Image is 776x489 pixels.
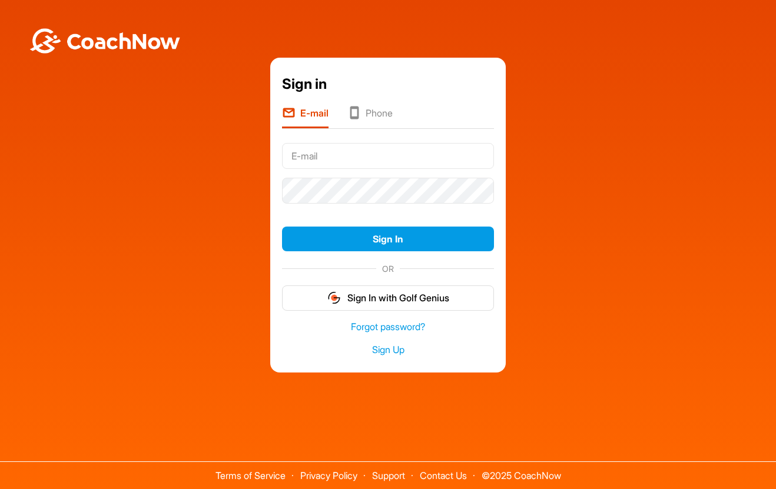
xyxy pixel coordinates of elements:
[327,291,341,305] img: gg_logo
[28,28,181,54] img: BwLJSsUCoWCh5upNqxVrqldRgqLPVwmV24tXu5FoVAoFEpwwqQ3VIfuoInZCoVCoTD4vwADAC3ZFMkVEQFDAAAAAElFTkSuQmCC
[372,470,405,481] a: Support
[282,320,494,334] a: Forgot password?
[420,470,467,481] a: Contact Us
[282,74,494,95] div: Sign in
[300,470,357,481] a: Privacy Policy
[282,106,329,128] li: E-mail
[282,285,494,311] button: Sign In with Golf Genius
[282,343,494,357] a: Sign Up
[347,106,393,128] li: Phone
[282,227,494,252] button: Sign In
[476,462,567,480] span: © 2025 CoachNow
[376,262,400,275] span: OR
[282,143,494,169] input: E-mail
[215,470,286,481] a: Terms of Service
